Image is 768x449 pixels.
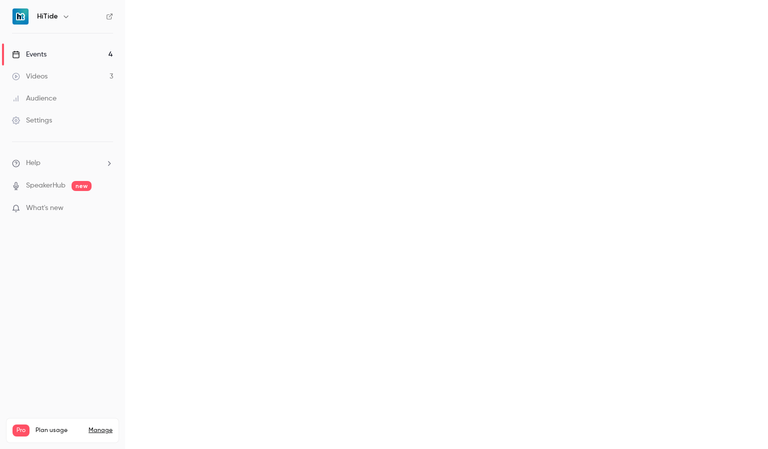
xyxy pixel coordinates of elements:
[12,115,52,125] div: Settings
[37,11,58,21] h6: HiTide
[26,180,66,191] a: SpeakerHub
[26,203,64,213] span: What's new
[12,49,47,59] div: Events
[12,93,57,103] div: Audience
[36,426,83,434] span: Plan usage
[13,424,30,436] span: Pro
[26,158,41,168] span: Help
[12,71,48,81] div: Videos
[89,426,113,434] a: Manage
[12,158,113,168] li: help-dropdown-opener
[72,181,92,191] span: new
[13,8,29,24] img: HiTide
